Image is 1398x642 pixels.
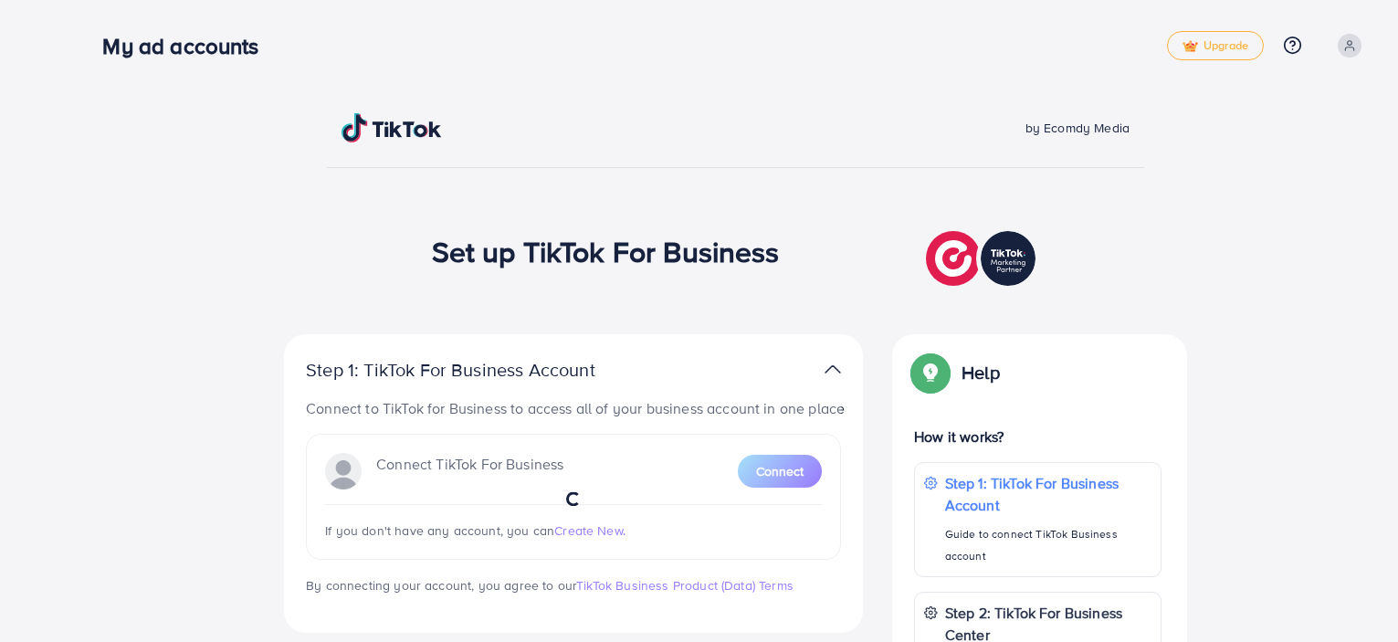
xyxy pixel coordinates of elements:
[342,113,442,142] img: TikTok
[945,523,1151,567] p: Guide to connect TikTok Business account
[1183,39,1248,53] span: Upgrade
[1167,31,1264,60] a: tickUpgrade
[914,426,1161,447] p: How it works?
[945,472,1151,516] p: Step 1: TikTok For Business Account
[962,362,1000,384] p: Help
[1183,40,1198,53] img: tick
[102,33,273,59] h3: My ad accounts
[914,356,947,389] img: Popup guide
[1025,119,1130,137] span: by Ecomdy Media
[926,226,1040,290] img: TikTok partner
[306,359,653,381] p: Step 1: TikTok For Business Account
[825,356,841,383] img: TikTok partner
[432,234,780,268] h1: Set up TikTok For Business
